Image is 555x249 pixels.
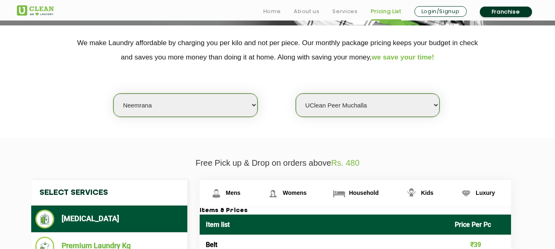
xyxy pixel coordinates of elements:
img: Household [332,186,346,201]
a: Pricing List [371,7,401,16]
a: About us [294,7,319,16]
a: Login/Signup [415,6,467,17]
span: Kids [421,190,433,196]
li: [MEDICAL_DATA] [35,210,183,228]
span: Mens [226,190,241,196]
span: Luxury [476,190,495,196]
span: Household [349,190,378,196]
a: Franchise [480,7,532,17]
th: Price Per Pc [449,215,511,235]
img: Womens [266,186,280,201]
th: Item list [200,215,449,235]
a: Home [263,7,281,16]
span: Rs. 480 [331,158,359,167]
p: We make Laundry affordable by charging you per kilo and not per piece. Our monthly package pricin... [17,36,539,64]
img: Dry Cleaning [35,210,55,228]
img: Mens [209,186,223,201]
h3: Items & Prices [200,207,511,215]
h4: Select Services [31,180,187,206]
p: Free Pick up & Drop on orders above [17,158,539,168]
img: Kids [404,186,419,201]
img: UClean Laundry and Dry Cleaning [17,5,54,16]
img: Luxury [459,186,473,201]
span: we save your time! [372,53,434,61]
a: Services [332,7,357,16]
span: Womens [283,190,306,196]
